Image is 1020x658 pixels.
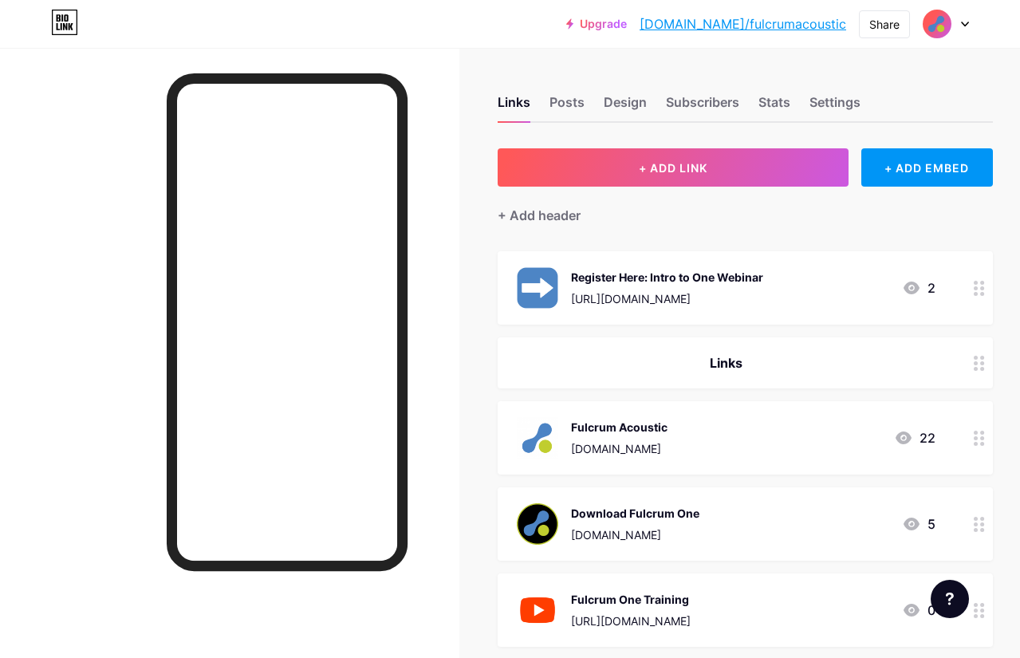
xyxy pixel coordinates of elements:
div: 22 [894,428,935,447]
div: Subscribers [666,93,739,121]
div: Download Fulcrum One [571,505,699,522]
div: Links [498,93,530,121]
a: Upgrade [566,18,627,30]
div: [DOMAIN_NAME] [571,440,668,457]
div: 0 [902,601,935,620]
img: Fulcrum Acoustic [517,417,558,459]
div: Fulcrum Acoustic [571,419,668,435]
div: 2 [902,278,935,297]
a: [DOMAIN_NAME]/fulcrumacoustic [640,14,846,33]
div: [DOMAIN_NAME] [571,526,699,543]
button: + ADD LINK [498,148,849,187]
img: Fulcrum One Training [517,589,558,631]
div: Share [869,16,900,33]
img: Register Here: Intro to One Webinar [517,267,558,309]
div: Stats [758,93,790,121]
div: + ADD EMBED [861,148,993,187]
div: + Add header [498,206,581,225]
img: Download Fulcrum One [517,503,558,545]
div: [URL][DOMAIN_NAME] [571,613,691,629]
span: + ADD LINK [639,161,707,175]
div: 5 [902,514,935,534]
div: Settings [809,93,861,121]
div: Posts [549,93,585,121]
div: Fulcrum One Training [571,591,691,608]
div: Register Here: Intro to One Webinar [571,269,763,286]
div: Design [604,93,647,121]
img: fulcrumacoustic [922,9,952,39]
div: [URL][DOMAIN_NAME] [571,290,763,307]
div: Links [517,353,935,372]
